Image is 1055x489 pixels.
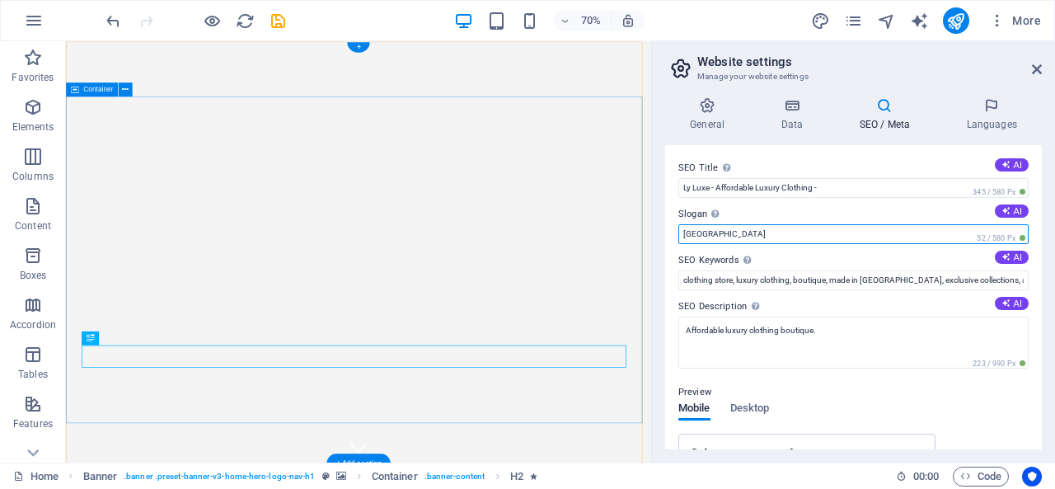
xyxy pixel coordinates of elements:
button: SEO Description [995,297,1029,310]
p: Columns [12,170,54,183]
i: This element is a customizable preset [322,472,330,481]
p: Content [15,219,51,233]
button: More [982,7,1048,34]
h4: SEO / Meta [834,97,941,132]
h4: Languages [941,97,1042,132]
span: Container [83,86,113,92]
a: Click to cancel selection. Double-click to open Pages [13,467,59,487]
i: Design (Ctrl+Alt+Y) [811,12,830,31]
button: Code [953,467,1009,487]
label: SEO Description [678,297,1029,317]
i: Save (Ctrl+S) [269,12,288,31]
i: Reload page [236,12,255,31]
span: Click to select. Double-click to edit [510,467,523,487]
span: . banner .preset-banner-v3-home-hero-logo-nav-h1 [124,467,315,487]
span: Click to select. Double-click to edit [83,467,118,487]
i: Element contains an animation [530,472,537,481]
p: Tables [18,368,48,381]
h6: 70% [578,11,604,31]
div: + Add section [326,454,391,473]
p: Accordion [10,318,56,331]
button: save [268,11,288,31]
span: More [989,12,1041,29]
div: + [347,42,369,53]
button: 70% [553,11,612,31]
button: undo [103,11,123,31]
button: pages [844,11,864,31]
button: SEO Keywords [995,251,1029,264]
i: Publish [946,12,965,31]
span: 52 / 580 Px [973,233,1029,244]
button: reload [235,11,255,31]
h4: Data [756,97,834,132]
button: Slogan [995,205,1029,218]
i: Undo: Edit title (Ctrl+Z) [104,12,123,31]
label: SEO Keywords [678,251,1029,270]
span: 345 / 580 Px [969,186,1029,198]
span: Mobile [678,398,710,421]
div: Preview [678,402,769,434]
button: Usercentrics [1022,467,1042,487]
h2: Website settings [697,54,1042,69]
p: Preview [678,383,711,402]
p: Features [13,417,53,430]
span: : [925,470,927,482]
nav: breadcrumb [83,467,538,487]
p: Boxes [20,269,47,282]
button: SEO Title [995,158,1029,172]
button: navigator [877,11,897,31]
span: 00 00 [913,467,939,487]
button: text_generator [910,11,930,31]
label: SEO Title [678,158,1029,178]
span: . banner-content [424,467,485,487]
button: Click here to leave preview mode and continue editing [202,11,222,31]
span: 223 / 990 Px [969,358,1029,369]
h4: General [665,97,756,132]
label: Slogan [678,205,1029,224]
i: Pages (Ctrl+Alt+S) [844,12,863,31]
i: Navigator [877,12,896,31]
span: [DOMAIN_NAME] [704,445,794,462]
span: Code [960,467,1001,487]
button: design [811,11,831,31]
h3: Manage your website settings [697,69,1009,84]
span: Desktop [730,398,770,421]
span: Click to select. Double-click to edit [372,467,418,487]
i: AI Writer [910,12,929,31]
p: Elements [12,120,54,134]
p: Favorites [12,71,54,84]
i: This element contains a background [336,472,346,481]
button: publish [943,7,969,34]
input: Slogan... [678,224,1029,244]
h6: Session time [896,467,940,487]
